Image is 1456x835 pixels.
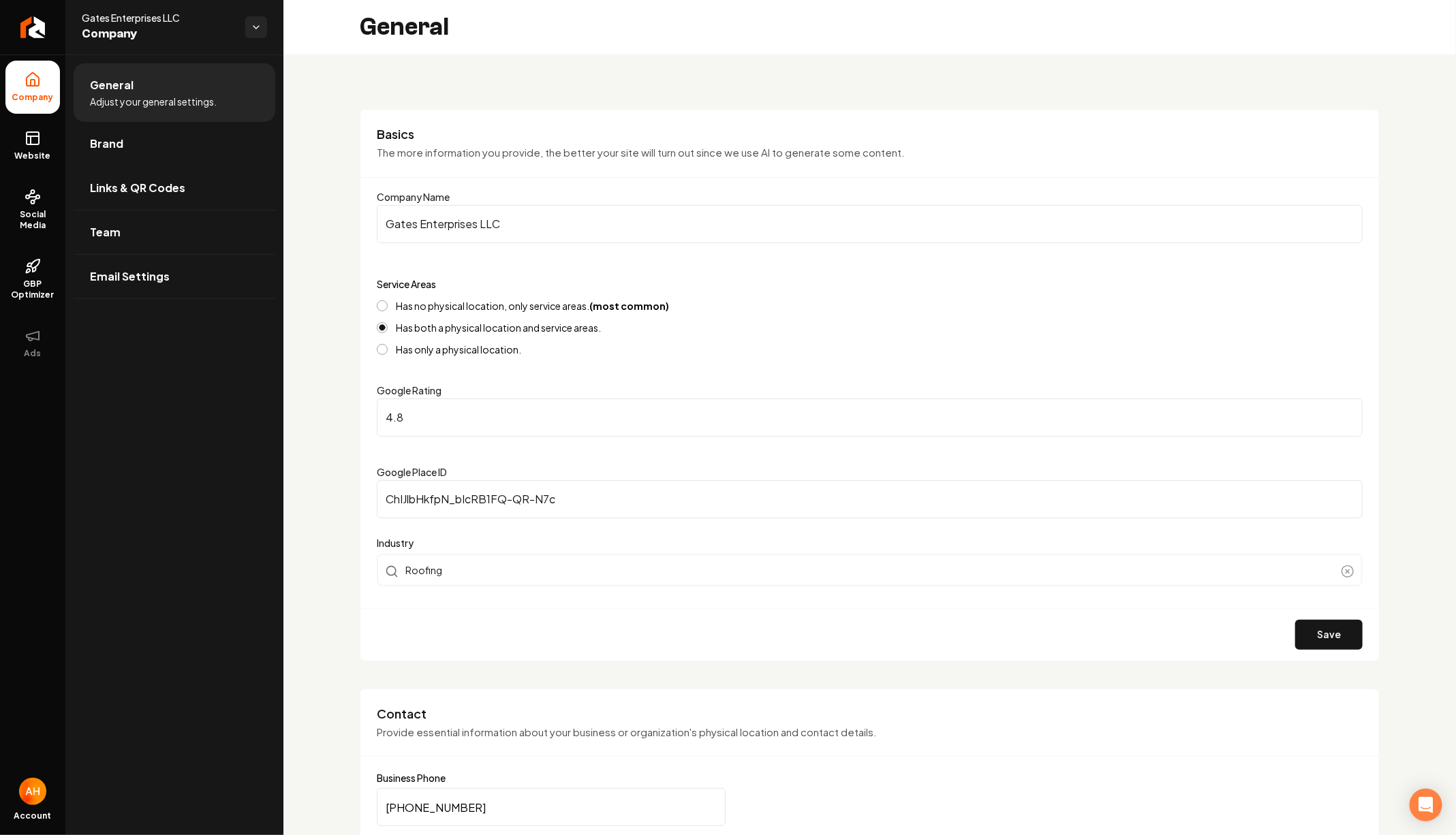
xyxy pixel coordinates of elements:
[1410,789,1442,821] div: Open Intercom Messenger
[5,119,60,172] a: Website
[377,278,436,290] label: Service Areas
[5,209,60,231] span: Social Media
[74,255,275,298] a: Email Settings
[90,224,121,240] span: Team
[90,180,185,196] span: Links & QR Codes
[377,535,1363,551] label: Industry
[20,16,46,38] img: Rebolt Logo
[377,126,1363,142] h3: Basics
[74,122,275,166] a: Brand
[377,398,1363,437] input: Google Rating
[377,706,1363,722] h3: Contact
[90,77,134,93] span: General
[7,92,59,103] span: Company
[10,151,57,161] span: Website
[74,166,275,210] a: Links & QR Codes
[377,725,1363,740] p: Provide essential information about your business or organization's physical location and contact...
[377,773,1363,783] label: Business Phone
[19,778,46,805] img: Anthony Hurgoi
[19,778,46,805] button: Open user button
[74,210,275,254] a: Team
[377,205,1363,243] input: Company Name
[19,348,47,359] span: Ads
[377,145,1363,161] p: The more information you provide, the better your site will turn out since we use AI to generate ...
[589,300,669,312] strong: (most common)
[82,25,234,44] span: Company
[377,384,442,396] label: Google Rating
[90,136,123,152] span: Brand
[90,268,170,285] span: Email Settings
[360,14,449,41] h2: General
[90,95,217,108] span: Adjust your general settings.
[5,279,60,300] span: GBP Optimizer
[396,345,521,354] label: Has only a physical location.
[14,810,52,821] span: Account
[396,301,669,311] label: Has no physical location, only service areas.
[396,323,601,332] label: Has both a physical location and service areas.
[82,11,234,25] span: Gates Enterprises LLC
[377,480,1363,518] input: Google Place ID
[377,191,450,203] label: Company Name
[5,317,60,370] button: Ads
[1295,620,1363,650] button: Save
[377,466,447,478] label: Google Place ID
[5,178,60,242] a: Social Media
[5,247,60,311] a: GBP Optimizer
